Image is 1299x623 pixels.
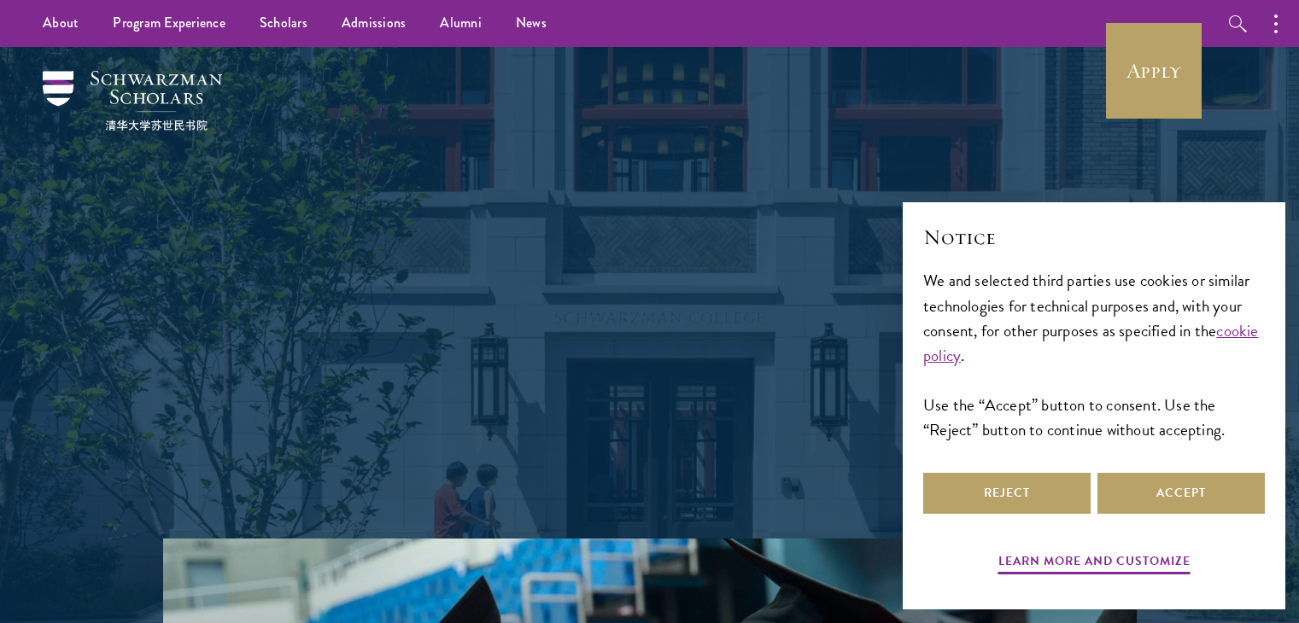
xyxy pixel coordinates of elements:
[1106,23,1202,119] a: Apply
[1097,473,1265,514] button: Accept
[923,223,1265,252] h2: Notice
[43,71,222,131] img: Schwarzman Scholars
[923,268,1265,441] div: We and selected third parties use cookies or similar technologies for technical purposes and, wit...
[998,550,1191,577] button: Learn more and customize
[923,473,1091,514] button: Reject
[923,318,1259,368] a: cookie policy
